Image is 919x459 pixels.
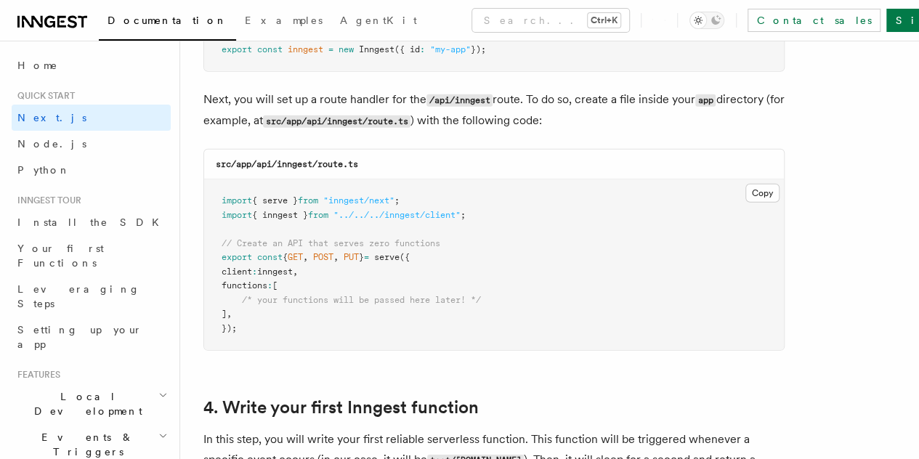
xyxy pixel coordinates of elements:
[471,44,486,54] span: });
[12,131,171,157] a: Node.js
[12,389,158,418] span: Local Development
[257,267,293,277] span: inngest
[12,90,75,102] span: Quick start
[344,252,359,262] span: PUT
[12,209,171,235] a: Install the SDK
[288,252,303,262] span: GET
[17,138,86,150] span: Node.js
[308,210,328,220] span: from
[426,94,493,107] code: /api/inngest
[313,252,333,262] span: POST
[745,184,780,203] button: Copy
[400,252,410,262] span: ({
[323,195,394,206] span: "inngest/next"
[298,195,318,206] span: from
[222,309,227,319] span: ]
[17,283,140,309] span: Leveraging Steps
[588,13,620,28] kbd: Ctrl+K
[203,397,479,418] a: 4. Write your first Inngest function
[695,94,716,107] code: app
[333,210,461,220] span: "../../../inngest/client"
[394,195,400,206] span: ;
[12,105,171,131] a: Next.js
[331,4,426,39] a: AgentKit
[12,383,171,424] button: Local Development
[283,252,288,262] span: {
[12,157,171,183] a: Python
[430,44,471,54] span: "my-app"
[328,44,333,54] span: =
[272,280,278,291] span: [
[227,309,232,319] span: ,
[222,44,252,54] span: export
[257,44,283,54] span: const
[252,195,298,206] span: { serve }
[108,15,227,26] span: Documentation
[242,295,481,305] span: /* your functions will be passed here later! */
[12,235,171,276] a: Your first Functions
[420,44,425,54] span: :
[748,9,880,32] a: Contact sales
[203,89,785,131] p: Next, you will set up a route handler for the route. To do so, create a file inside your director...
[12,317,171,357] a: Setting up your app
[17,164,70,176] span: Python
[222,195,252,206] span: import
[472,9,629,32] button: Search...Ctrl+K
[245,15,323,26] span: Examples
[333,252,339,262] span: ,
[17,112,86,123] span: Next.js
[236,4,331,39] a: Examples
[216,159,358,169] code: src/app/api/inngest/route.ts
[263,115,410,128] code: src/app/api/inngest/route.ts
[252,210,308,220] span: { inngest }
[17,324,142,350] span: Setting up your app
[303,252,308,262] span: ,
[222,267,252,277] span: client
[288,44,323,54] span: inngest
[359,252,364,262] span: }
[12,276,171,317] a: Leveraging Steps
[340,15,417,26] span: AgentKit
[222,323,237,333] span: });
[359,44,394,54] span: Inngest
[267,280,272,291] span: :
[339,44,354,54] span: new
[252,267,257,277] span: :
[222,238,440,248] span: // Create an API that serves zero functions
[99,4,236,41] a: Documentation
[17,58,58,73] span: Home
[394,44,420,54] span: ({ id
[17,216,168,228] span: Install the SDK
[12,52,171,78] a: Home
[222,210,252,220] span: import
[689,12,724,29] button: Toggle dark mode
[17,243,104,269] span: Your first Functions
[12,195,81,206] span: Inngest tour
[364,252,369,262] span: =
[12,430,158,459] span: Events & Triggers
[374,252,400,262] span: serve
[257,252,283,262] span: const
[461,210,466,220] span: ;
[222,252,252,262] span: export
[12,369,60,381] span: Features
[222,280,267,291] span: functions
[293,267,298,277] span: ,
